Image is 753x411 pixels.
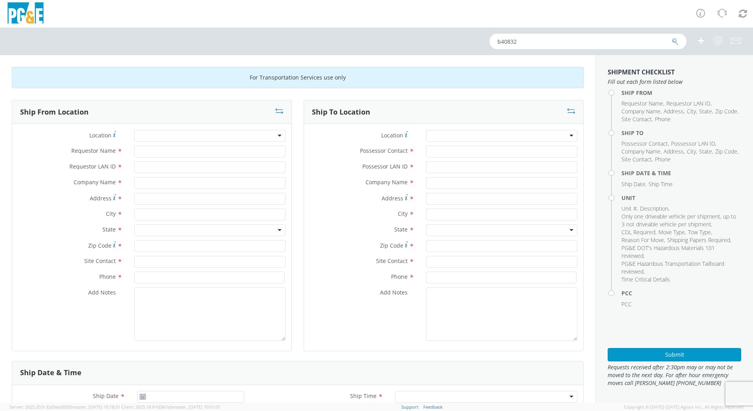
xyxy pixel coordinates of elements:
span: Only one driveable vehicle per shipment, up to 3 not driveable vehicle per shipment [621,213,736,228]
li: , [699,107,713,115]
span: Phone [391,273,408,280]
span: Site Contact [621,156,652,163]
li: , [687,107,697,115]
button: Submit [608,348,741,361]
span: Company Name [74,178,116,186]
span: Site Contact [84,257,116,265]
span: Possessor LAN ID [362,163,408,170]
span: City [687,107,696,115]
li: , [667,236,731,244]
span: Phone [655,115,671,123]
span: Location [381,131,403,139]
span: Ship Time [350,392,376,400]
span: PCC [621,300,632,308]
span: State [699,107,712,115]
span: Phone [99,273,116,280]
span: Company Name [621,148,660,155]
span: Address [664,148,684,155]
span: Ship Time [649,180,673,188]
span: Requestor Name [621,100,663,107]
span: Company Name [365,178,408,186]
strong: Shipment Checklist [608,68,675,76]
span: State [102,226,116,233]
span: City [398,210,408,217]
input: Shipment, Tracking or Reference Number (at least 4 chars) [490,33,686,49]
span: Reason For Move [621,236,664,244]
li: , [621,107,662,115]
li: , [715,107,738,115]
span: Site Contact [621,115,652,123]
li: , [621,236,665,244]
li: , [621,156,653,163]
span: Client: 2025.18.0-fd567a5 [121,404,220,410]
h3: Ship Date & Time [20,369,82,377]
a: Support [401,404,418,410]
li: , [715,148,738,156]
span: Requestor LAN ID [666,100,710,107]
span: Add Notes [88,289,116,296]
li: , [621,228,657,236]
li: , [621,180,647,188]
span: CDL Required [621,228,655,236]
span: Address [382,194,403,202]
span: Requests received after 2:30pm may or may not be moved to the next day. For after hour emergency ... [608,363,741,387]
span: Description [640,205,668,212]
span: State [699,148,712,155]
span: Zip Code [715,107,737,115]
span: Requestor LAN ID [69,163,116,170]
span: Possessor Contact [360,147,408,154]
span: Server: 2025.20.0-32d5ea39505 [9,404,120,410]
span: Unit # [621,205,637,212]
span: Fill out each form listed below [608,78,741,86]
span: master, [DATE] 10:01:07 [172,404,220,410]
span: Tow Type [688,228,711,236]
li: , [666,100,712,107]
span: PG&E DOT's Hazardous Materials 101 reviewed [621,244,715,259]
li: , [621,244,739,260]
h4: Unit [621,195,741,201]
h4: Ship To [621,130,741,136]
li: , [621,205,638,213]
li: , [621,100,664,107]
span: City [106,210,116,217]
li: , [621,140,669,148]
span: Ship Date [93,392,119,400]
span: Copyright © [DATE]-[DATE] Agistix Inc., All Rights Reserved [624,404,744,410]
li: , [688,228,712,236]
a: Feedback [423,404,443,410]
li: , [687,148,697,156]
span: Site Contact [376,257,408,265]
span: master, [DATE] 10:18:31 [72,404,120,410]
li: , [699,148,713,156]
li: , [621,148,662,156]
h4: Ship Date & Time [621,170,741,176]
span: Zip Code [715,148,737,155]
span: Ship Date [621,180,645,188]
span: Address [664,107,684,115]
li: , [621,213,739,228]
span: Time Critical Details [621,276,670,283]
h3: Ship To Location [312,108,370,116]
span: Company Name [621,107,660,115]
span: State [394,226,408,233]
h4: Ship From [621,90,741,96]
img: pge-logo-06675f144f4cfa6a6814.png [6,2,45,26]
span: Possessor Contact [621,140,668,147]
li: , [664,107,685,115]
li: , [640,205,670,213]
h4: PCC [621,290,741,296]
li: , [621,115,653,123]
li: , [658,228,686,236]
div: For Transportation Services use only [12,67,584,88]
li: , [621,260,739,276]
span: Move Type [658,228,685,236]
span: City [687,148,696,155]
span: Shipping Papers Required [667,236,730,244]
span: Phone [655,156,671,163]
h3: Ship From Location [20,108,89,116]
span: Zip Code [380,242,403,249]
span: Possessor LAN ID [671,140,715,147]
span: Add Notes [380,289,408,296]
span: Address [90,194,111,202]
li: , [671,140,716,148]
